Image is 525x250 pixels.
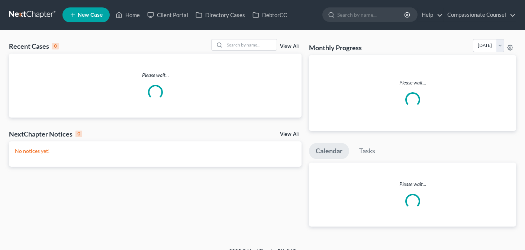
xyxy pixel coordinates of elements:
h3: Monthly Progress [309,43,362,52]
a: Calendar [309,143,349,159]
p: Please wait... [9,71,302,79]
input: Search by name... [225,39,277,50]
a: Compassionate Counsel [444,8,516,22]
div: 0 [75,131,82,137]
a: Client Portal [144,8,192,22]
input: Search by name... [337,8,405,22]
a: Home [112,8,144,22]
div: Recent Cases [9,42,59,51]
a: View All [280,44,299,49]
div: 0 [52,43,59,49]
p: Please wait... [309,180,516,188]
span: New Case [78,12,103,18]
a: View All [280,132,299,137]
a: Tasks [352,143,382,159]
div: NextChapter Notices [9,129,82,138]
p: No notices yet! [15,147,296,155]
a: Help [418,8,443,22]
a: Directory Cases [192,8,249,22]
a: DebtorCC [249,8,291,22]
p: Please wait... [315,79,510,86]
